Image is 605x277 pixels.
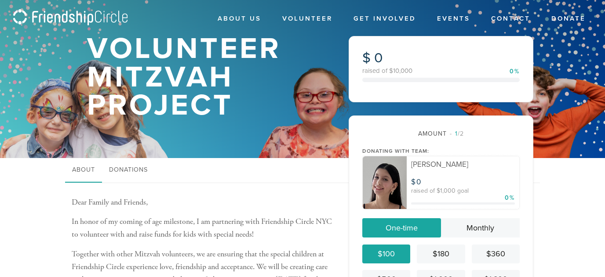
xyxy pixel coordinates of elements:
[276,11,339,27] a: Volunteer
[65,158,102,183] a: About
[450,130,464,137] span: /2
[363,156,407,209] img: file
[211,11,268,27] a: About Us
[455,130,458,137] span: 1
[411,177,416,187] span: $
[510,68,520,75] div: 0%
[430,11,477,27] a: Events
[362,245,410,263] a: $100
[416,177,422,187] span: 0
[362,68,520,74] div: raised of $10,000
[374,50,383,66] span: 0
[347,11,423,27] a: Get Involved
[505,193,515,202] div: 0%
[411,161,515,168] div: [PERSON_NAME]
[87,35,320,120] h1: Volunteer Mitzvah Project
[72,216,335,241] p: In honor of my coming of age milestone, I am partnering with Friendship Circle NYC to volunteer w...
[417,245,465,263] a: $180
[441,218,520,237] a: Monthly
[362,50,371,66] span: $
[411,188,515,194] div: raised of $1,000 goal
[72,196,335,209] p: Dear Family and Friends,
[475,248,516,260] div: $360
[545,11,592,27] a: Donate
[420,248,461,260] div: $180
[362,147,520,155] div: Donating with team:
[13,9,128,26] img: logo_fc.png
[102,158,155,183] a: Donations
[485,11,537,27] a: Contact
[362,129,520,138] div: Amount
[362,218,441,237] a: One-time
[472,245,520,263] a: $360
[366,248,407,260] div: $100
